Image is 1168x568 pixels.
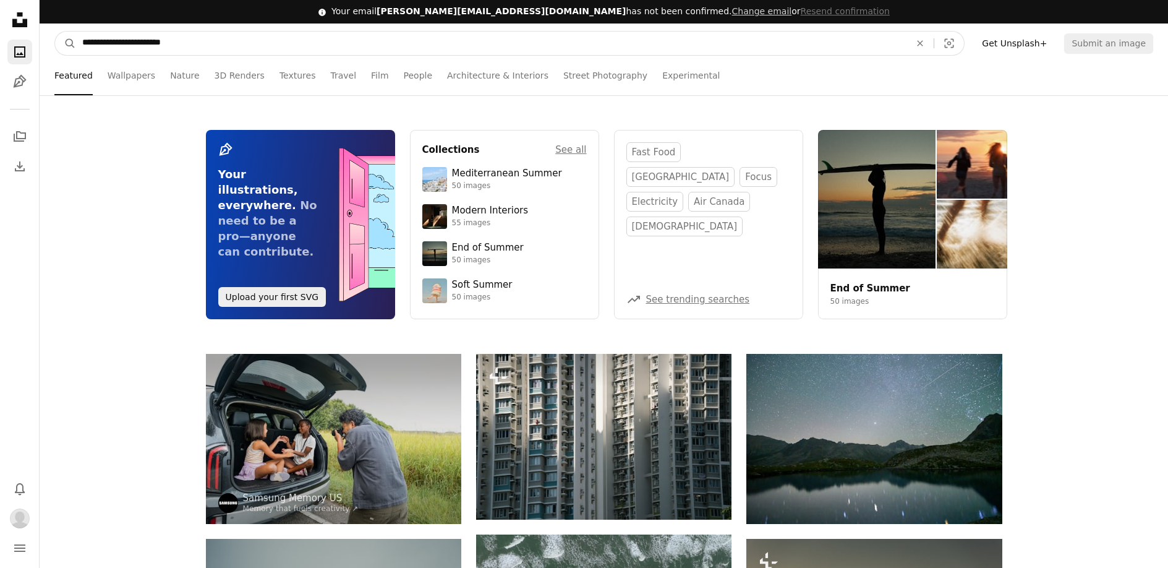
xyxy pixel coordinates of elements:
a: Download History [7,154,32,179]
button: Visual search [934,32,964,55]
a: Change email [732,6,792,16]
a: End of Summer [830,283,910,294]
span: [PERSON_NAME][EMAIL_ADDRESS][DOMAIN_NAME] [377,6,626,16]
a: Architecture & Interiors [447,56,548,95]
div: Mediterranean Summer [452,168,562,180]
a: See all [555,142,586,157]
a: People [404,56,433,95]
a: Wallpapers [108,56,155,95]
div: Your email has not been confirmed. [331,6,890,18]
div: Modern Interiors [452,205,529,217]
a: Travel [330,56,356,95]
a: Tall apartment buildings with many windows and balconies. [476,431,731,442]
a: electricity [626,192,684,212]
a: Memory that fuels creativity ↗ [243,504,359,513]
img: Starry night sky over a calm mountain lake [746,354,1002,524]
button: Clear [906,32,934,55]
button: Notifications [7,476,32,501]
h4: Collections [422,142,480,157]
a: Samsung Memory US [243,492,359,504]
img: premium_photo-1749544311043-3a6a0c8d54af [422,278,447,303]
a: [GEOGRAPHIC_DATA] [626,167,735,187]
form: Find visuals sitewide [54,31,965,56]
a: Man photographs two girls sitting in open car trunk [206,433,461,444]
a: Street Photography [563,56,647,95]
a: Illustrations [7,69,32,94]
button: Upload your first SVG [218,287,326,307]
a: End of Summer50 images [422,241,587,266]
a: Modern Interiors55 images [422,204,587,229]
a: Collections [7,124,32,149]
button: Menu [7,536,32,561]
a: Home — Unsplash [7,7,32,35]
div: Soft Summer [452,279,513,291]
div: 50 images [452,293,513,303]
button: Profile [7,506,32,531]
a: Nature [170,56,199,95]
span: No need to be a pro—anyone can contribute. [218,199,317,258]
span: or [732,6,890,16]
div: 50 images [452,181,562,191]
a: Film [371,56,388,95]
a: Get Unsplash+ [974,33,1054,53]
button: Submit an image [1064,33,1153,53]
a: focus [740,167,777,187]
a: fast food [626,142,681,162]
img: premium_photo-1747189286942-bc91257a2e39 [422,204,447,229]
div: End of Summer [452,242,524,254]
div: 55 images [452,218,529,228]
a: [DEMOGRAPHIC_DATA] [626,217,743,236]
img: Go to Samsung Memory US's profile [218,493,238,513]
a: See trending searches [646,294,750,305]
img: premium_photo-1754398386796-ea3dec2a6302 [422,241,447,266]
a: Textures [279,56,316,95]
button: Search Unsplash [55,32,76,55]
span: Your illustrations, everywhere. [218,168,298,212]
a: Experimental [662,56,720,95]
button: Resend confirmation [801,6,890,18]
a: 3D Renders [215,56,265,95]
a: Soft Summer50 images [422,278,587,303]
a: Mediterranean Summer50 images [422,167,587,192]
img: Man photographs two girls sitting in open car trunk [206,354,461,524]
a: Starry night sky over a calm mountain lake [746,433,1002,444]
a: Photos [7,40,32,64]
img: Avatar of user Ashley Falk [10,509,30,528]
img: premium_photo-1688410049290-d7394cc7d5df [422,167,447,192]
div: 50 images [452,256,524,265]
img: Tall apartment buildings with many windows and balconies. [476,354,731,520]
a: air canada [688,192,750,212]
